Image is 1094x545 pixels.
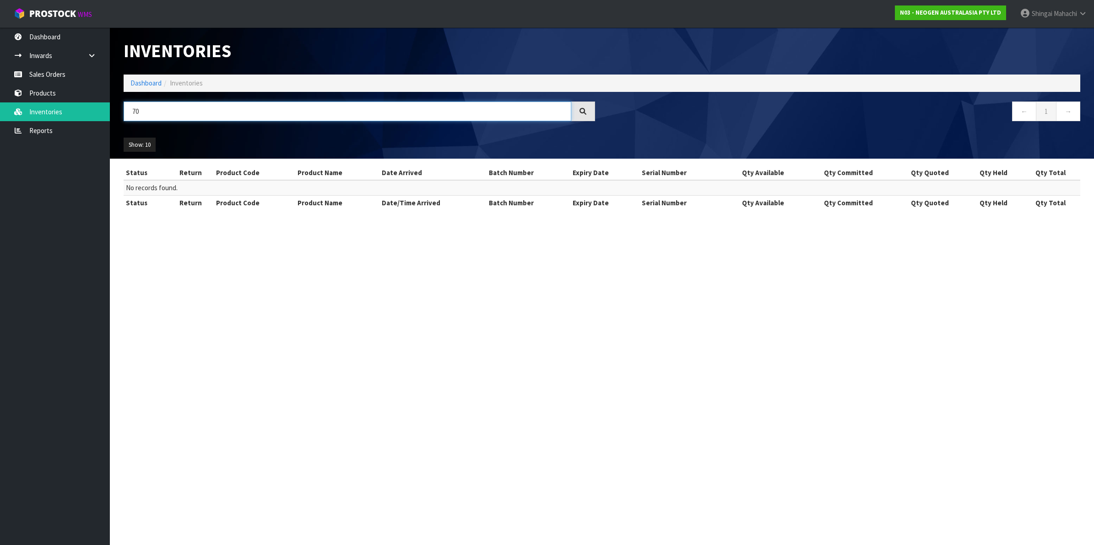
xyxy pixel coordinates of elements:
[124,195,168,210] th: Status
[124,102,571,121] input: Search inventories
[214,166,295,180] th: Product Code
[1021,166,1080,180] th: Qty Total
[894,166,966,180] th: Qty Quoted
[168,166,214,180] th: Return
[900,9,1001,16] strong: N03 - NEOGEN AUSTRALASIA PTY LTD
[124,180,1080,195] td: No records found.
[78,10,92,19] small: WMS
[966,166,1021,180] th: Qty Held
[379,166,487,180] th: Date Arrived
[803,166,894,180] th: Qty Committed
[379,195,487,210] th: Date/Time Arrived
[1056,102,1080,121] a: →
[130,79,162,87] a: Dashboard
[1036,102,1056,121] a: 1
[168,195,214,210] th: Return
[1032,9,1052,18] span: Shingai
[803,195,894,210] th: Qty Committed
[1021,195,1080,210] th: Qty Total
[214,195,295,210] th: Product Code
[124,166,168,180] th: Status
[894,195,966,210] th: Qty Quoted
[14,8,25,19] img: cube-alt.png
[724,195,803,210] th: Qty Available
[295,195,379,210] th: Product Name
[724,166,803,180] th: Qty Available
[124,41,595,61] h1: Inventories
[29,8,76,20] span: ProStock
[609,102,1080,124] nav: Page navigation
[966,195,1021,210] th: Qty Held
[1012,102,1036,121] a: ←
[639,195,723,210] th: Serial Number
[170,79,203,87] span: Inventories
[1054,9,1077,18] span: Mahachi
[124,138,156,152] button: Show: 10
[295,166,379,180] th: Product Name
[639,166,723,180] th: Serial Number
[570,195,639,210] th: Expiry Date
[487,195,570,210] th: Batch Number
[487,166,570,180] th: Batch Number
[570,166,639,180] th: Expiry Date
